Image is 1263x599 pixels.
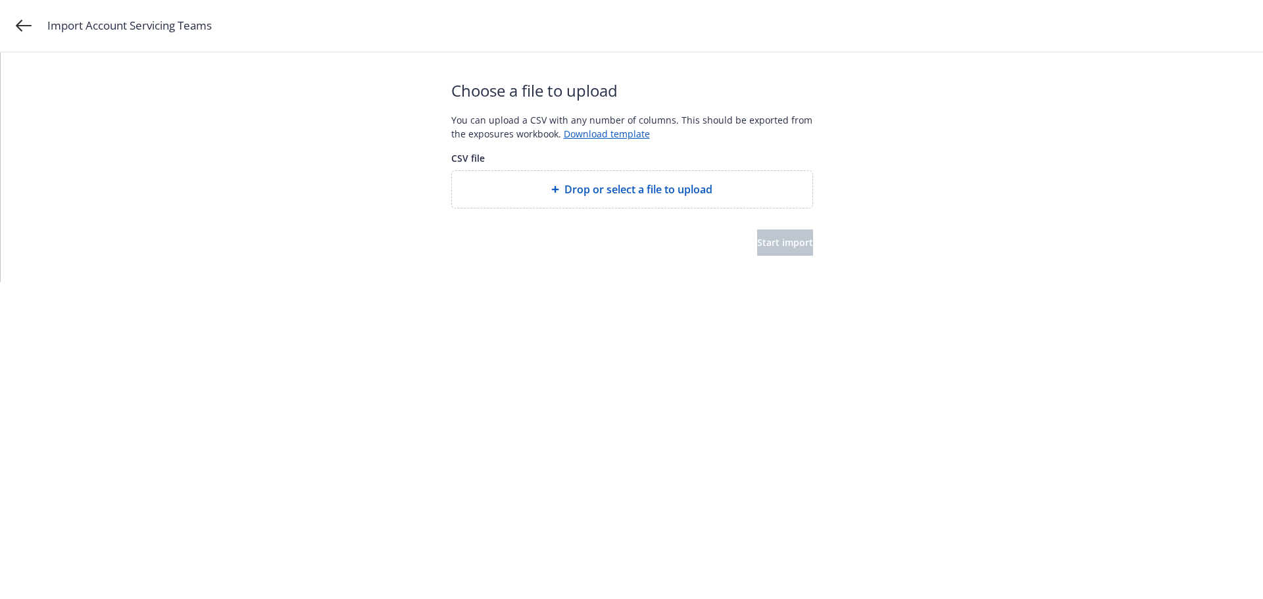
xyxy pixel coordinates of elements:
[451,170,813,208] div: Drop or select a file to upload
[47,17,212,34] span: Import Account Servicing Teams
[757,229,813,256] button: Start import
[451,151,813,165] span: CSV file
[564,128,650,140] a: Download template
[757,236,813,249] span: Start import
[564,181,712,197] span: Drop or select a file to upload
[451,79,813,103] span: Choose a file to upload
[451,113,813,141] div: You can upload a CSV with any number of columns. This should be exported from the exposures workb...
